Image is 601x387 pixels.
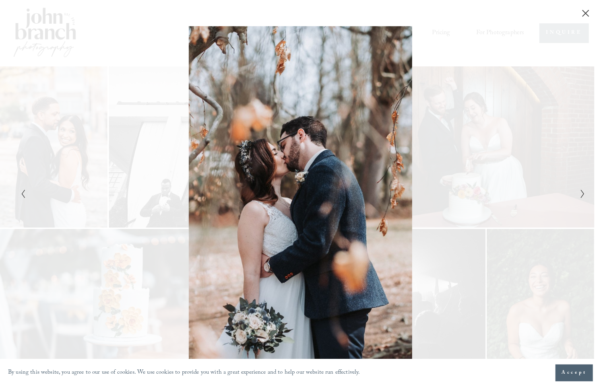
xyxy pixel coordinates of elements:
[579,9,592,18] button: Close
[578,189,583,198] button: Next Slide
[562,369,587,377] span: Accept
[8,367,360,379] p: By using this website, you agree to our use of cookies. We use cookies to provide you with a grea...
[18,189,23,198] button: Previous Slide
[556,364,593,381] button: Accept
